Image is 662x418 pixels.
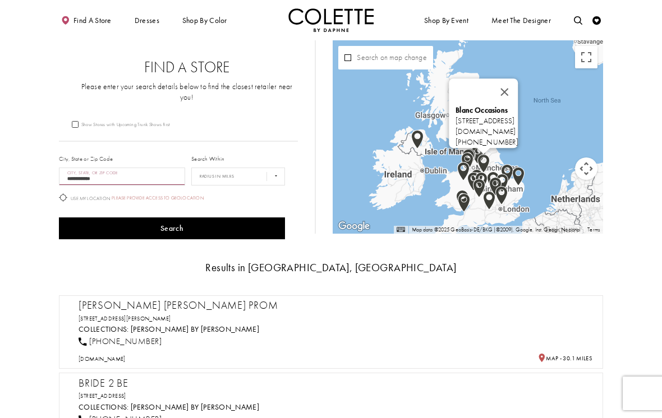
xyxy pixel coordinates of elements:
span: Map data ©2025 GeoBasis-DE/BKG (©2009), Google, Inst. Geogr. Nacional [412,226,581,233]
img: Google Image #53 [452,185,473,213]
a: Visit Colette by Daphne page [131,402,259,412]
img: Google Image #41 [453,157,474,185]
select: Radius In Miles [191,168,285,185]
label: Search Within [191,155,224,163]
h2: [PERSON_NAME] [PERSON_NAME] Prom [79,299,592,312]
img: Google Image #59 [508,162,529,191]
span: Dresses [132,8,162,32]
p: Please enter your search details below to find the closest retailer near you! [76,82,297,103]
h2: Bride 2 Be [79,377,592,390]
img: Google Image #58 [491,182,512,210]
img: Google Image #54 [497,160,518,188]
a: [DOMAIN_NAME] [456,127,516,137]
img: Google Image #50 [482,167,504,195]
span: Shop by color [182,16,227,25]
a: [STREET_ADDRESS][PERSON_NAME] [79,315,171,322]
a: [STREET_ADDRESS] [79,392,126,400]
img: Google Image #47 [463,168,484,196]
button: Map camera controls [575,157,597,180]
input: City, State, or ZIP Code [59,168,185,185]
span: Dresses [135,16,159,25]
img: Colette by Daphne [288,8,374,32]
img: Google Image #42 [473,150,494,178]
a: Visit Colette by Daphne page [131,324,259,334]
a: Terms (opens in new tab) [587,226,600,233]
img: Google Image #37 [457,148,478,176]
button: Search [59,217,285,239]
button: Keyboard shortcuts [397,226,405,234]
img: Google Image #104 [397,227,404,232]
h2: Find a Store [76,59,297,76]
img: Google Image #46 [466,165,488,193]
span: Shop by color [180,8,229,32]
span: Meet the designer [491,16,551,25]
span: [PHONE_NUMBER] [456,138,518,147]
img: Google Image #55 [491,169,513,197]
a: Find a store [59,8,113,32]
span: Find a store [73,16,112,25]
a: Meet the designer [489,8,553,32]
a: [PHONE_NUMBER] [79,336,162,347]
a: Toggle search [572,8,585,32]
div: Map with store locations [333,40,603,234]
button: Close [491,79,518,106]
img: Google Image #52 [485,173,506,201]
span: Shop By Event [422,8,470,32]
h5: Distance to Elizabeth Marie Prom [537,354,592,363]
a: Check Wishlist [590,8,603,32]
img: Google Image #57 [479,187,500,215]
a: Open this area in Google Maps (opens a new window) [335,219,373,234]
a: Visit Home Page [288,8,374,32]
img: Google Image #103 [335,219,373,234]
span: Collections: [79,402,129,412]
img: Google Image #49 [468,174,490,202]
span: [STREET_ADDRESS] [456,106,514,126]
a: [DOMAIN_NAME] [79,355,126,363]
span: Collections: [79,324,129,334]
b: Blanc Occasions [456,106,508,115]
img: Google Image #56 [453,189,475,217]
h3: Results in [GEOGRAPHIC_DATA], [GEOGRAPHIC_DATA] [59,262,603,273]
img: Google Image #48 [471,168,492,196]
span: [PHONE_NUMBER] [89,336,162,347]
img: Google Image #51 [407,126,428,154]
label: City, State or Zip Code [59,155,113,163]
button: Toggle fullscreen view [575,46,597,68]
span: Shop By Event [424,16,468,25]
